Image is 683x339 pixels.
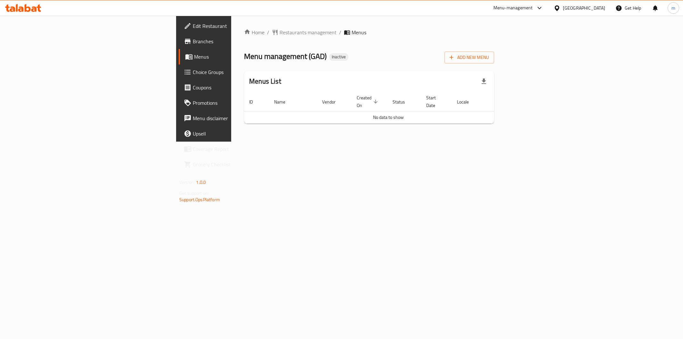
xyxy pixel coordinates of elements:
a: Choice Groups [179,64,290,80]
a: Coupons [179,80,290,95]
span: 1.0.0 [196,178,206,186]
a: Branches [179,34,290,49]
span: Branches [193,37,285,45]
span: Choice Groups [193,68,285,76]
a: Restaurants management [272,29,337,36]
a: Promotions [179,95,290,111]
span: ID [249,98,261,106]
h2: Menus List [249,77,281,86]
a: Edit Restaurant [179,18,290,34]
div: [GEOGRAPHIC_DATA] [563,4,605,12]
span: Menus [352,29,366,36]
a: Upsell [179,126,290,141]
a: Menus [179,49,290,64]
span: Upsell [193,130,285,137]
span: Menus [194,53,285,61]
button: Add New Menu [444,52,494,63]
span: Vendor [322,98,344,106]
a: Grocery Checklist [179,157,290,172]
div: Menu-management [493,4,533,12]
nav: breadcrumb [244,29,494,36]
span: Version: [179,178,195,186]
span: Status [393,98,413,106]
span: No data to show [373,113,404,121]
span: Add New Menu [450,54,489,62]
span: Locale [457,98,477,106]
span: Coverage Report [193,145,285,153]
a: Support.OpsPlatform [179,195,220,204]
span: Name [274,98,294,106]
span: Menu disclaimer [193,114,285,122]
span: Created On [357,94,380,109]
span: Edit Restaurant [193,22,285,30]
span: Inactive [329,54,348,60]
div: Export file [476,74,492,89]
a: Menu disclaimer [179,111,290,126]
table: enhanced table [244,92,533,124]
span: Grocery Checklist [193,161,285,168]
span: Get support on: [179,189,209,197]
span: m [671,4,675,12]
span: Restaurants management [280,29,337,36]
span: Promotions [193,99,285,107]
li: / [339,29,341,36]
span: Coupons [193,84,285,91]
th: Actions [485,92,533,112]
a: Coverage Report [179,141,290,157]
div: Inactive [329,53,348,61]
span: Start Date [426,94,444,109]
